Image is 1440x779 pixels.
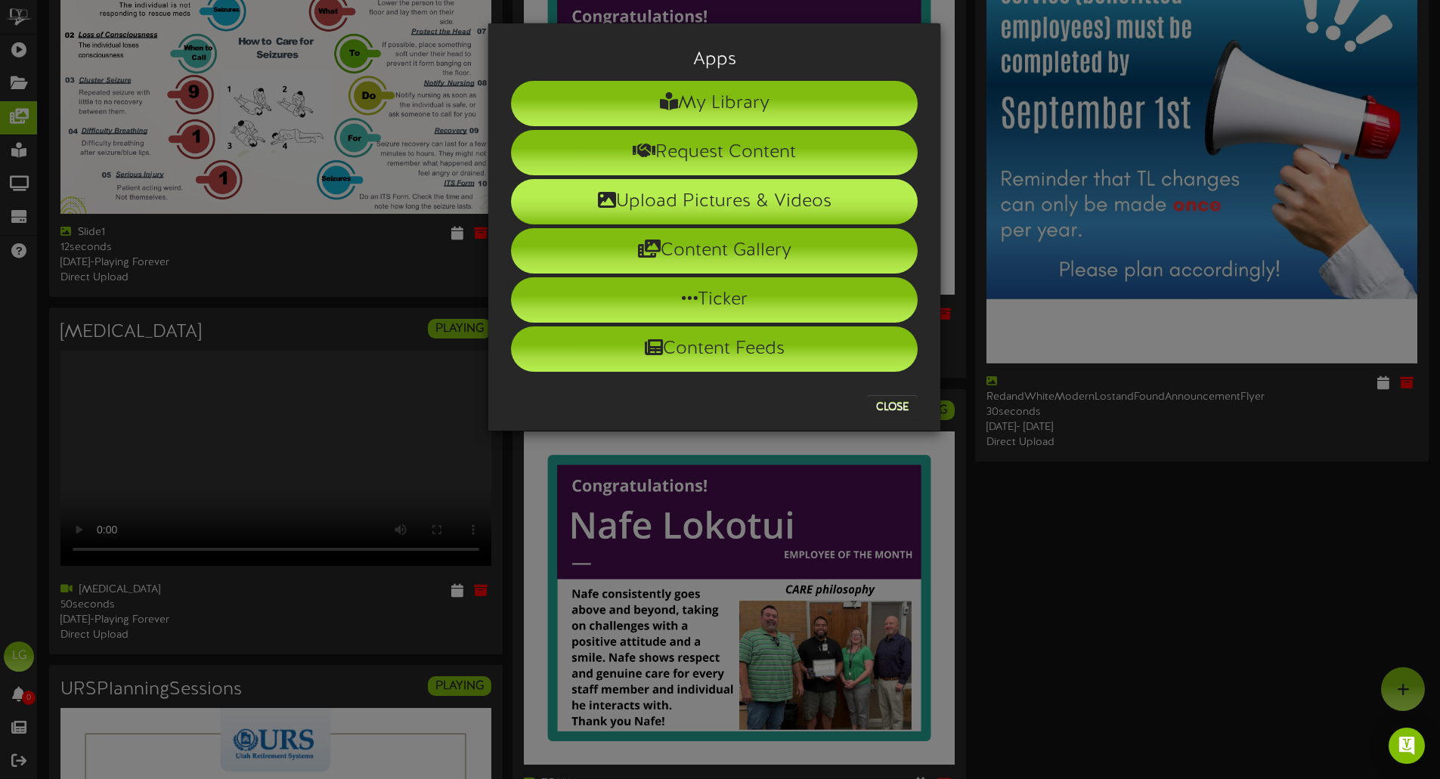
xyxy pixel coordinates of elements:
[511,81,918,126] li: My Library
[1389,728,1425,764] div: Open Intercom Messenger
[511,50,918,70] h3: Apps
[511,326,918,372] li: Content Feeds
[511,228,918,274] li: Content Gallery
[511,277,918,323] li: Ticker
[867,395,918,419] button: Close
[511,130,918,175] li: Request Content
[511,179,918,224] li: Upload Pictures & Videos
